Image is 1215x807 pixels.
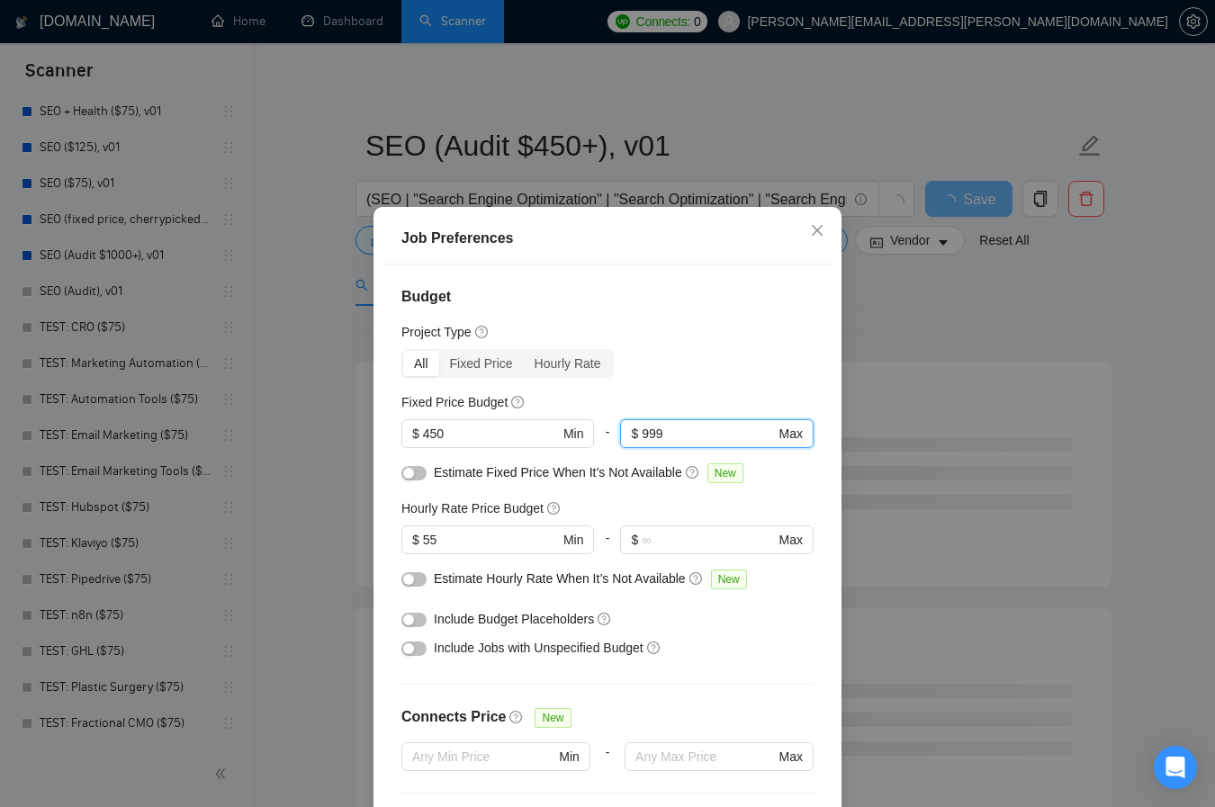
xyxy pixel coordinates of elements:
[412,530,419,550] span: $
[631,530,638,550] span: $
[401,706,506,728] h4: Connects Price
[423,530,560,550] input: 0
[711,569,747,589] span: New
[779,530,803,550] span: Max
[563,424,584,444] span: Min
[511,395,526,409] span: question-circle
[403,351,439,376] div: All
[642,424,775,444] input: ∞
[686,465,700,480] span: question-circle
[434,465,682,480] span: Estimate Fixed Price When It’s Not Available
[401,228,814,249] div: Job Preferences
[590,742,625,793] div: -
[598,612,612,626] span: question-circle
[689,571,704,586] span: question-circle
[707,463,743,483] span: New
[547,501,562,516] span: question-circle
[631,424,638,444] span: $
[635,747,775,767] input: Any Max Price
[642,530,775,550] input: ∞
[779,747,803,767] span: Max
[793,207,841,256] button: Close
[559,747,580,767] span: Min
[401,286,814,308] h4: Budget
[439,351,524,376] div: Fixed Price
[434,571,686,586] span: Estimate Hourly Rate When It’s Not Available
[401,498,544,518] h5: Hourly Rate Price Budget
[1154,746,1197,789] div: Open Intercom Messenger
[434,612,594,626] span: Include Budget Placeholders
[647,641,661,655] span: question-circle
[475,325,490,339] span: question-circle
[810,223,824,238] span: close
[412,747,555,767] input: Any Min Price
[779,424,803,444] span: Max
[563,530,584,550] span: Min
[412,424,419,444] span: $
[594,525,620,569] div: -
[423,424,560,444] input: 0
[535,708,571,728] span: New
[401,322,472,342] h5: Project Type
[594,419,620,462] div: -
[524,351,612,376] div: Hourly Rate
[401,392,508,412] h5: Fixed Price Budget
[509,710,524,724] span: question-circle
[434,641,643,655] span: Include Jobs with Unspecified Budget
